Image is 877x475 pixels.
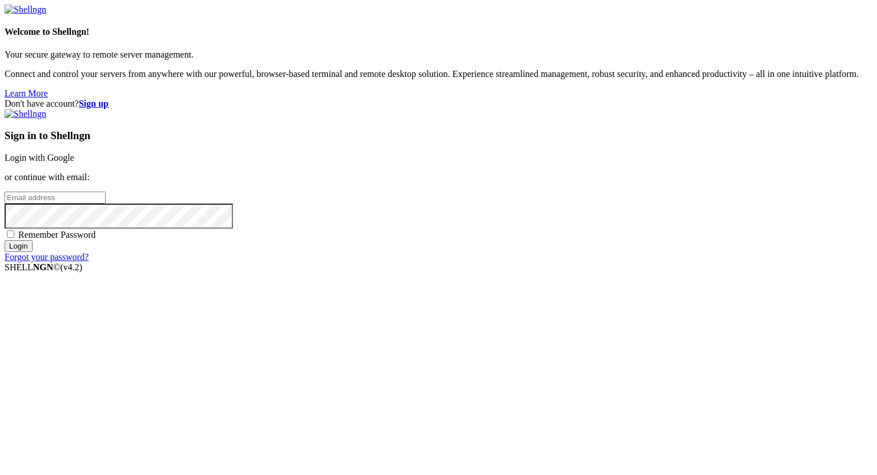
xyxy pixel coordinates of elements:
[5,5,46,15] img: Shellngn
[18,230,96,239] span: Remember Password
[5,262,82,272] span: SHELL ©
[79,99,108,108] a: Sign up
[5,129,872,142] h3: Sign in to Shellngn
[5,192,106,204] input: Email address
[5,240,33,252] input: Login
[5,50,872,60] p: Your secure gateway to remote server management.
[5,172,872,182] p: or continue with email:
[33,262,54,272] b: NGN
[5,153,74,163] a: Login with Google
[7,230,14,238] input: Remember Password
[61,262,83,272] span: 4.2.0
[5,109,46,119] img: Shellngn
[5,252,88,262] a: Forgot your password?
[5,27,872,37] h4: Welcome to Shellngn!
[5,88,48,98] a: Learn More
[5,99,872,109] div: Don't have account?
[5,69,872,79] p: Connect and control your servers from anywhere with our powerful, browser-based terminal and remo...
